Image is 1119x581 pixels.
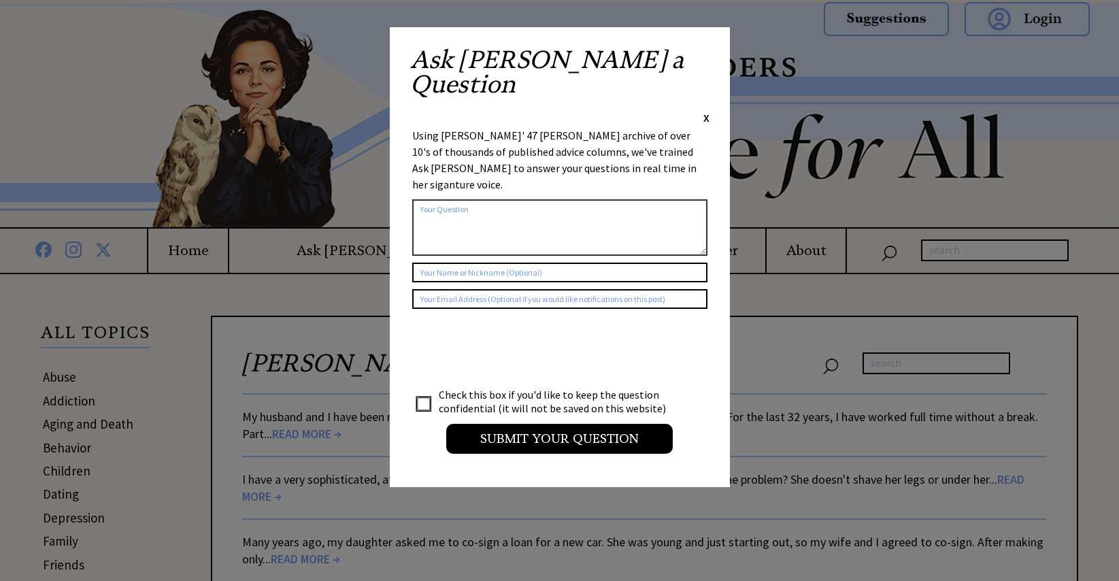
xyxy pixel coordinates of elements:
span: X [703,111,709,124]
input: Your Name or Nickname (Optional) [412,263,707,282]
td: Check this box if you'd like to keep the question confidential (it will not be saved on this webs... [438,387,679,416]
input: Your Email Address (Optional if you would like notifications on this post) [412,289,707,309]
iframe: reCAPTCHA [412,322,619,376]
div: Using [PERSON_NAME]' 47 [PERSON_NAME] archive of over 10's of thousands of published advice colum... [412,127,707,193]
input: Submit your Question [446,424,673,454]
h2: Ask [PERSON_NAME] a Question [410,48,709,110]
